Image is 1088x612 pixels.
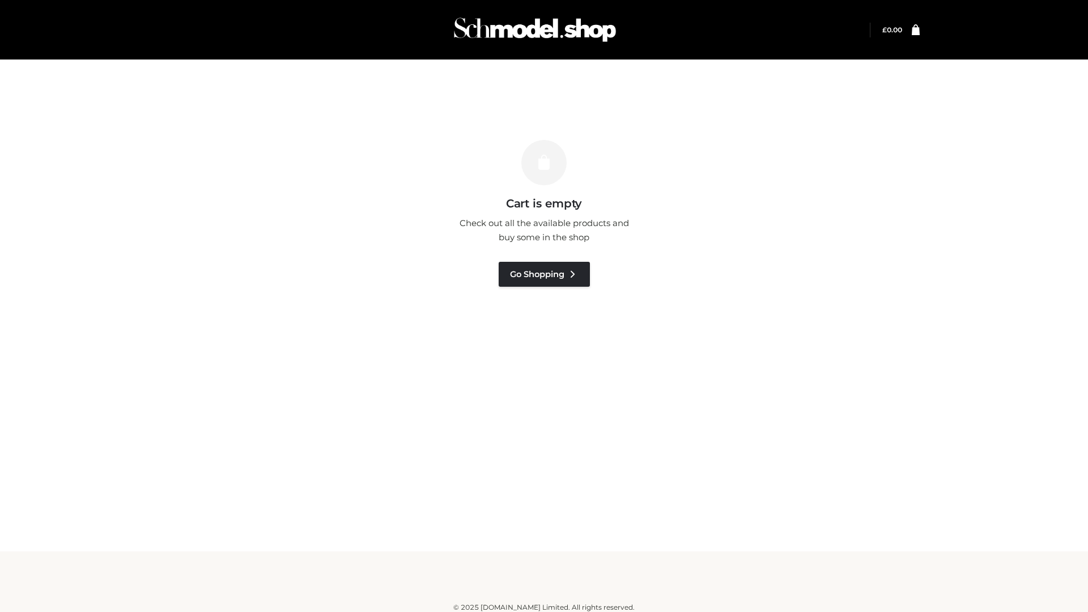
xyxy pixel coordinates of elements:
[882,25,902,34] a: £0.00
[450,7,620,52] img: Schmodel Admin 964
[194,197,894,210] h3: Cart is empty
[882,25,902,34] bdi: 0.00
[453,216,635,245] p: Check out all the available products and buy some in the shop
[499,262,590,287] a: Go Shopping
[882,25,887,34] span: £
